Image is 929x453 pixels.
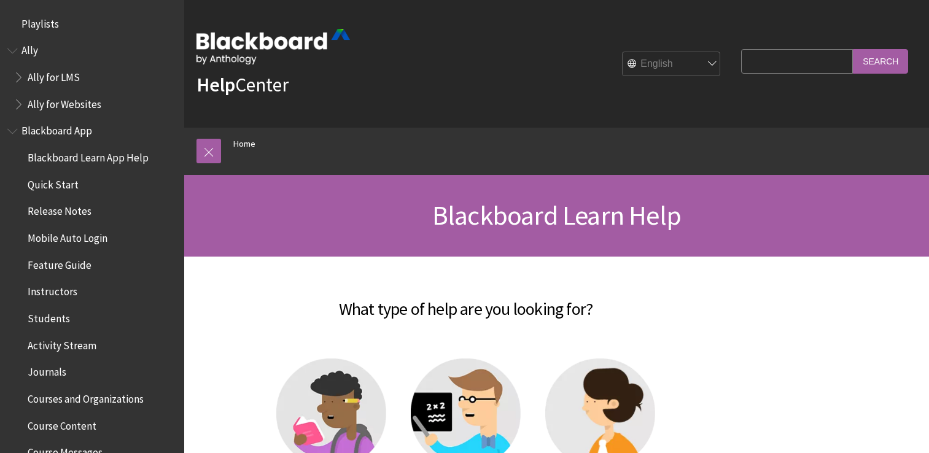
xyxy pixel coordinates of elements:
[28,174,79,191] span: Quick Start
[233,136,255,152] a: Home
[623,52,721,77] select: Site Language Selector
[21,41,38,57] span: Ally
[28,282,77,298] span: Instructors
[28,362,66,379] span: Journals
[28,67,80,83] span: Ally for LMS
[432,198,681,232] span: Blackboard Learn Help
[853,49,908,73] input: Search
[28,389,144,405] span: Courses and Organizations
[196,281,735,322] h2: What type of help are you looking for?
[196,72,235,97] strong: Help
[28,416,96,432] span: Course Content
[196,72,289,97] a: HelpCenter
[7,41,177,115] nav: Book outline for Anthology Ally Help
[21,14,59,30] span: Playlists
[28,228,107,244] span: Mobile Auto Login
[28,308,70,325] span: Students
[7,14,177,34] nav: Book outline for Playlists
[28,335,96,352] span: Activity Stream
[28,147,149,164] span: Blackboard Learn App Help
[196,29,350,64] img: Blackboard by Anthology
[28,201,91,218] span: Release Notes
[28,255,91,271] span: Feature Guide
[28,94,101,110] span: Ally for Websites
[21,121,92,137] span: Blackboard App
